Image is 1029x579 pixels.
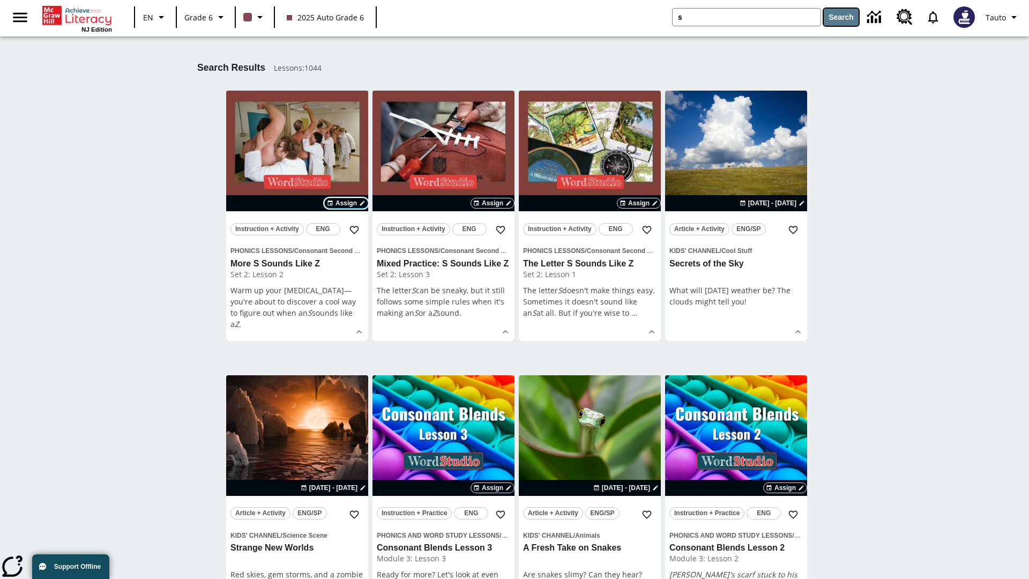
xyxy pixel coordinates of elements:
[523,285,657,318] p: The letter doesn't make things easy. Sometimes it doesn't sound like an at all. But if you're wis...
[763,482,807,493] button: Assign Choose Dates
[644,324,660,340] button: Show Details
[306,223,340,235] button: ENG
[491,220,510,240] button: Add to Favorites
[239,8,271,27] button: Class color is dark brown. Change class color
[674,224,725,235] span: Article + Activity
[324,198,368,209] button: Assign Choose Dates
[382,508,447,519] span: Instruction + Practice
[377,223,450,235] button: Instruction + Activity
[732,223,766,235] button: ENG/SP
[351,324,367,340] button: Show Details
[377,244,510,256] span: Topic: Phonics Lessons/Consonant Second Sounds
[197,62,265,73] h1: Search Results
[414,308,419,318] em: S
[784,505,803,524] button: Add to Favorites
[721,247,752,255] span: Cool Stuff
[585,247,586,255] span: /
[293,507,327,519] button: ENG/SP
[335,198,357,208] span: Assign
[523,507,583,519] button: Article + Activity
[230,285,364,330] p: Warm up your [MEDICAL_DATA]—you're about to discover a cool way to figure out when an sounds like...
[523,543,657,554] h3: A Fresh Take on Snakes
[412,285,416,295] em: S
[617,198,661,209] button: Assign Choose Dates
[669,529,803,541] span: Topic: Phonics and Word Study Lessons/Consonant Blends
[669,532,792,539] span: Phonics and Word Study Lessons
[981,8,1025,27] button: Profile/Settings
[523,258,657,270] h3: The Letter S Sounds Like Z
[287,12,364,23] span: 2025 Auto Grade 6
[599,223,633,235] button: ENG
[377,532,499,539] span: Phonics and Word Study Lessons
[454,507,488,519] button: ENG
[502,532,558,539] span: Consonant Blends
[861,3,890,32] a: Data Center
[573,532,575,539] span: /
[345,505,364,524] button: Add to Favorites
[523,244,657,256] span: Topic: Phonics Lessons/Consonant Second Sounds
[377,285,510,318] p: The letter can be sneaky, but it still follows some simple rules when it's making an or a sound.
[292,247,294,255] span: /
[919,3,947,31] a: Notifications
[452,223,487,235] button: ENG
[790,324,806,340] button: Show Details
[230,543,364,554] h3: Strange New Worlds
[747,507,781,519] button: ENG
[235,224,299,235] span: Instruction + Activity
[226,91,368,341] div: lesson details
[637,220,657,240] button: Add to Favorites
[519,91,661,341] div: lesson details
[438,247,440,255] span: /
[748,198,796,208] span: [DATE] - [DATE]
[665,91,807,341] div: lesson details
[42,5,112,26] a: Home
[673,9,821,26] input: search field
[81,26,112,33] span: NJ Edition
[528,508,578,519] span: Article + Activity
[282,532,327,539] span: Science Scene
[575,532,600,539] span: Animals
[482,483,503,493] span: Assign
[792,530,800,540] span: /
[591,483,661,493] button: Jul 22 - Jul 22 Choose Dates
[377,507,452,519] button: Instruction + Practice
[316,224,330,235] span: ENG
[669,507,744,519] button: Instruction + Practice
[463,224,476,235] span: ENG
[736,224,760,235] span: ENG/SP
[947,3,981,31] button: Select a new avatar
[180,8,232,27] button: Grade: Grade 6, Select a grade
[4,2,36,33] button: Open side menu
[558,285,562,295] em: S
[377,543,510,554] h3: Consonant Blends Lesson 3
[297,508,322,519] span: ENG/SP
[497,324,513,340] button: Show Details
[528,224,592,235] span: Instruction + Activity
[372,91,514,341] div: lesson details
[184,12,213,23] span: Grade 6
[345,220,364,240] button: Add to Favorites
[794,532,851,539] span: Consonant Blends
[230,258,364,270] h3: More S Sounds Like Z
[308,308,312,318] em: S
[230,532,281,539] span: Kids' Channel
[523,532,573,539] span: Kids' Channel
[491,505,510,524] button: Add to Favorites
[953,6,975,28] img: Avatar
[499,530,507,540] span: /
[482,198,503,208] span: Assign
[377,258,510,270] h3: Mixed Practice: S Sounds Like Z
[737,198,807,208] button: Jul 24 - Jul 31 Choose Dates
[471,482,514,493] button: Assign Choose Dates
[890,3,919,32] a: Resource Center, Will open in new tab
[628,198,650,208] span: Assign
[674,508,740,519] span: Instruction + Practice
[585,507,620,519] button: ENG/SP
[32,554,109,579] button: Support Offline
[377,247,438,255] span: Phonics Lessons
[230,507,290,519] button: Article + Activity
[143,12,153,23] span: EN
[986,12,1006,23] span: Tauto
[720,247,721,255] span: /
[235,508,286,519] span: Article + Activity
